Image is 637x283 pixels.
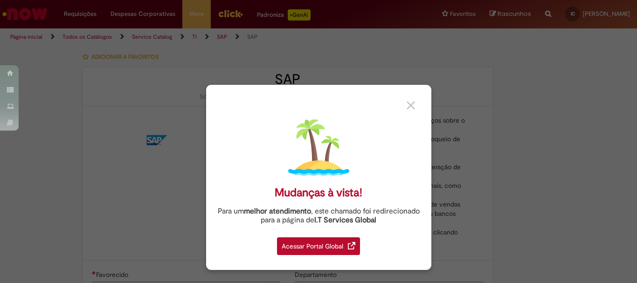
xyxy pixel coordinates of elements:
div: Acessar Portal Global [277,237,360,255]
img: close_button_grey.png [407,101,415,110]
a: Acessar Portal Global [277,232,360,255]
img: island.png [288,117,349,178]
strong: melhor atendimento [244,207,311,216]
img: redirect_link.png [348,242,355,249]
div: Para um , este chamado foi redirecionado para a página de [213,207,424,225]
div: Mudanças à vista! [275,186,362,200]
a: I.T Services Global [314,210,376,225]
